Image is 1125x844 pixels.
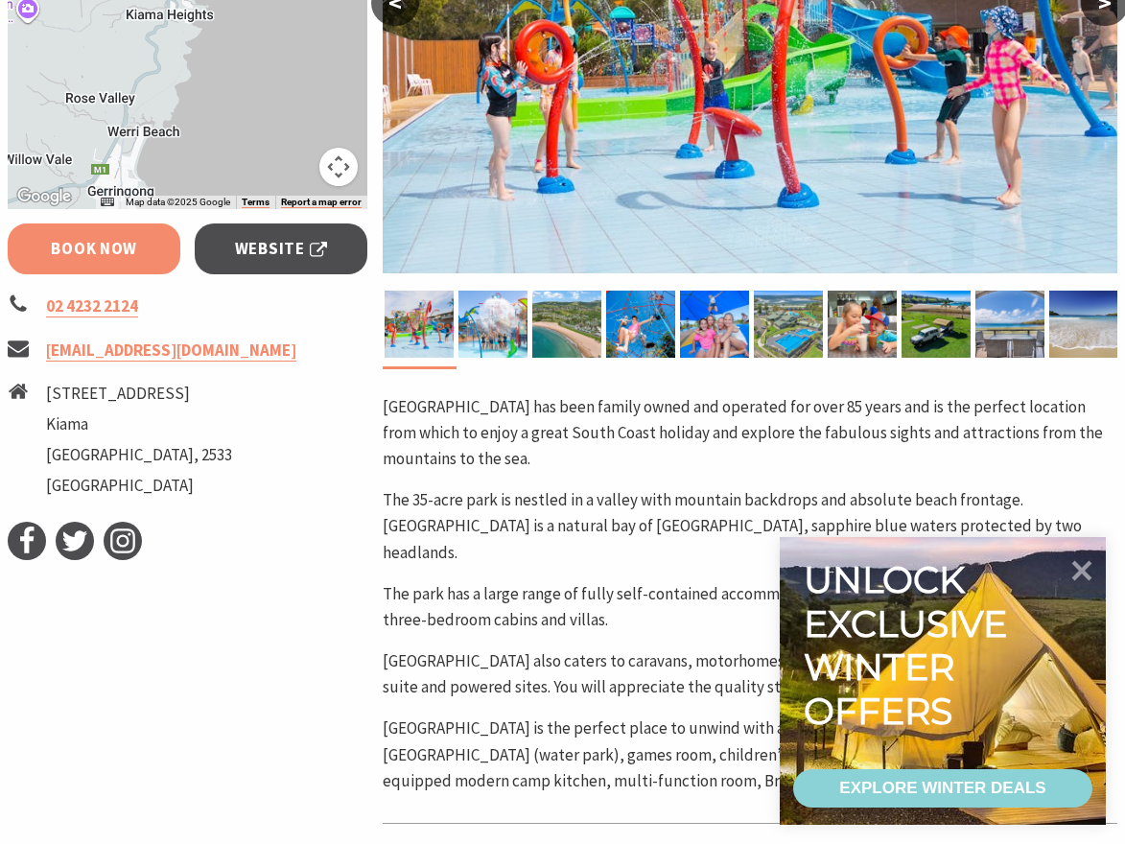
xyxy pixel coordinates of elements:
p: [GEOGRAPHIC_DATA] has been family owned and operated for over 85 years and is the perfect locatio... [383,394,1117,473]
a: Terms [242,197,270,208]
p: [GEOGRAPHIC_DATA] is the perfect place to unwind with amazing facilities including a pool complex... [383,715,1117,794]
a: 02 4232 2124 [46,295,138,317]
button: Map camera controls [319,148,358,186]
img: Children having drinks at the cafe [828,291,897,358]
button: Keyboard shortcuts [101,196,114,209]
p: The park has a large range of fully self-contained accommodation options available including two ... [383,581,1117,633]
span: Map data ©2025 Google [126,197,230,207]
a: Website [195,223,367,274]
div: Unlock exclusive winter offers [804,558,1016,733]
img: Beach View Cabins [975,291,1044,358]
a: [EMAIL_ADDRESS][DOMAIN_NAME] [46,340,296,362]
span: Website [235,236,327,262]
a: EXPLORE WINTER DEALS [793,769,1092,808]
li: [GEOGRAPHIC_DATA] [46,473,232,499]
li: [STREET_ADDRESS] [46,381,232,407]
li: Kiama [46,411,232,437]
a: Report a map error [281,197,362,208]
img: Sunny's Aquaventure Park at BIG4 Easts Beach Kiama Holiday Park [458,291,527,358]
img: Aerial view of the resort pool at BIG4 Easts Beach Kiama Holiday Park [754,291,823,358]
img: Google [12,184,76,209]
p: [GEOGRAPHIC_DATA] also caters to caravans, motorhomes and campers with a variety of well-grassed ... [383,648,1117,700]
img: Camping sites [902,291,971,358]
img: Kids on Ropeplay [606,291,675,358]
a: Book Now [8,223,180,274]
img: Jumping pillow with a group of friends sitting in the foreground and girl jumping in air behind them [680,291,749,358]
img: BIG4 Easts Beach Kiama aerial view [532,291,601,358]
a: Open this area in Google Maps (opens a new window) [12,184,76,209]
div: EXPLORE WINTER DEALS [839,769,1045,808]
p: The 35-acre park is nestled in a valley with mountain backdrops and absolute beach frontage. [GEO... [383,487,1117,566]
img: Sunny's Aquaventure Park at BIG4 Easts Beach Kiama Holiday Park [385,291,454,358]
img: BIG4 Easts Beach Kiama beachfront with water and ocean [1049,291,1118,358]
li: [GEOGRAPHIC_DATA], 2533 [46,442,232,468]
